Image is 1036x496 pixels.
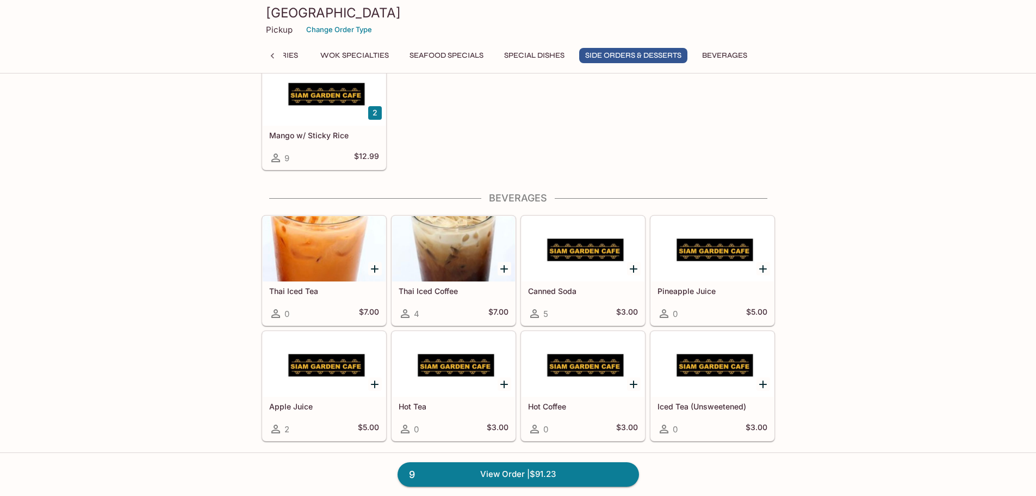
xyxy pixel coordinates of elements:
h5: Pineapple Juice [657,286,767,296]
div: Apple Juice [263,332,386,397]
span: 0 [284,309,289,319]
h5: $3.00 [616,422,638,436]
h5: Thai Iced Tea [269,286,379,296]
button: Add Hot Tea [498,377,511,391]
span: 0 [673,309,678,319]
button: Add Thai Iced Tea [368,262,382,275]
h5: Canned Soda [528,286,638,296]
div: Canned Soda [522,216,644,281]
button: Add Apple Juice [368,377,382,391]
div: Mango w/ Sticky Rice [263,60,386,126]
h5: Thai Iced Coffee [399,286,508,296]
a: Iced Tea (Unsweetened)0$3.00 [650,331,774,441]
span: 0 [673,424,678,434]
a: Thai Iced Tea0$7.00 [262,216,386,326]
div: Thai Iced Coffee [392,216,515,281]
h5: $12.99 [354,151,379,164]
span: 0 [543,424,548,434]
button: Add Thai Iced Coffee [498,262,511,275]
button: Add Canned Soda [627,262,641,275]
a: Pineapple Juice0$5.00 [650,216,774,326]
h5: $7.00 [488,307,508,320]
span: 2 [284,424,289,434]
h5: Mango w/ Sticky Rice [269,131,379,140]
span: 9 [284,153,289,163]
button: Add Mango w/ Sticky Rice [368,106,382,120]
h5: $3.00 [616,307,638,320]
h4: Beverages [262,192,775,204]
h3: [GEOGRAPHIC_DATA] [266,4,771,21]
div: Hot Coffee [522,332,644,397]
p: Pickup [266,25,293,35]
button: Side Orders & Desserts [579,48,687,63]
button: Beverages [696,48,753,63]
button: Add Pineapple Juice [756,262,770,275]
span: 0 [414,424,419,434]
button: Special Dishes [498,48,570,63]
div: Thai Iced Tea [263,216,386,281]
div: Hot Tea [392,332,515,397]
h5: $3.00 [746,422,767,436]
button: Seafood Specials [404,48,489,63]
a: Apple Juice2$5.00 [262,331,386,441]
h5: Hot Coffee [528,402,638,411]
h5: Hot Tea [399,402,508,411]
span: 5 [543,309,548,319]
button: Change Order Type [301,21,377,38]
span: 9 [402,467,421,482]
span: 4 [414,309,419,319]
h5: $5.00 [746,307,767,320]
h5: Apple Juice [269,402,379,411]
h5: $5.00 [358,422,379,436]
div: Pineapple Juice [651,216,774,281]
a: 9View Order |$91.23 [398,462,639,486]
a: Hot Coffee0$3.00 [521,331,645,441]
button: Add Hot Coffee [627,377,641,391]
a: Hot Tea0$3.00 [392,331,516,441]
h5: $3.00 [487,422,508,436]
a: Canned Soda5$3.00 [521,216,645,326]
h5: Iced Tea (Unsweetened) [657,402,767,411]
button: Add Iced Tea (Unsweetened) [756,377,770,391]
a: Thai Iced Coffee4$7.00 [392,216,516,326]
a: Mango w/ Sticky Rice9$12.99 [262,60,386,170]
button: Wok Specialties [314,48,395,63]
h5: $7.00 [359,307,379,320]
div: Iced Tea (Unsweetened) [651,332,774,397]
